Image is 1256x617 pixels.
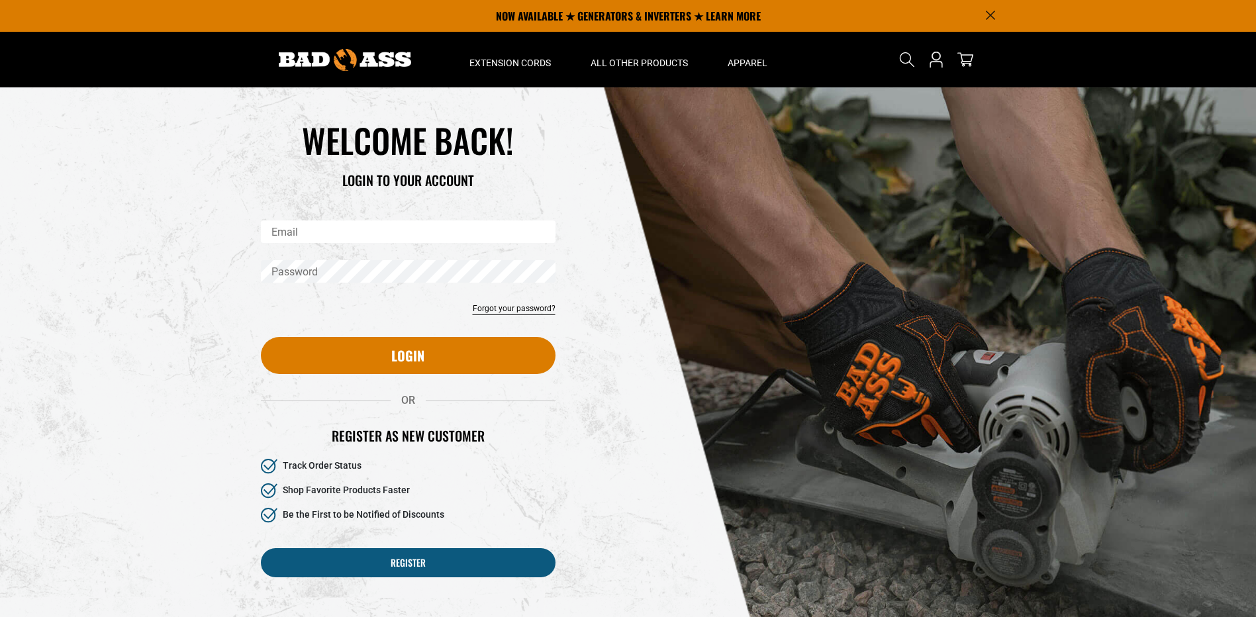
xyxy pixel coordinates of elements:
[261,427,556,444] h2: Register as new customer
[469,57,551,69] span: Extension Cords
[261,459,556,474] li: Track Order Status
[261,171,556,189] h3: LOGIN TO YOUR ACCOUNT
[450,32,571,87] summary: Extension Cords
[261,548,556,577] a: Register
[591,57,688,69] span: All Other Products
[261,483,556,498] li: Shop Favorite Products Faster
[571,32,708,87] summary: All Other Products
[279,49,411,71] img: Bad Ass Extension Cords
[708,32,787,87] summary: Apparel
[261,508,556,523] li: Be the First to be Notified of Discounts
[261,337,556,374] button: Login
[896,49,918,70] summary: Search
[473,303,556,314] a: Forgot your password?
[261,119,556,161] h1: WELCOME BACK!
[728,57,767,69] span: Apparel
[391,394,426,406] span: OR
